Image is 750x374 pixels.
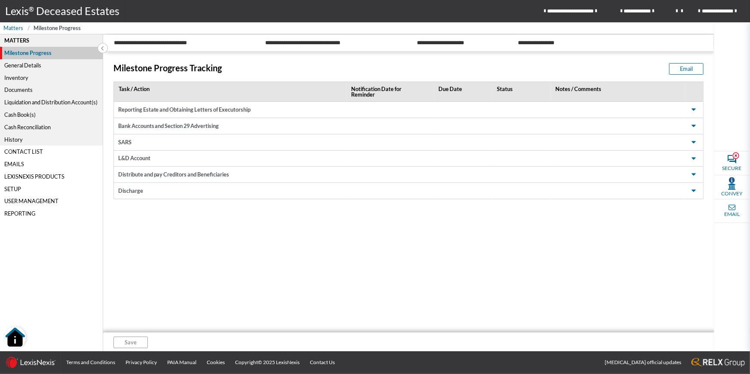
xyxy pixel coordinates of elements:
[114,151,346,167] td: L&D Account
[114,118,346,134] td: Bank Accounts and Section 29 Advertising
[114,102,346,118] td: Reporting Estate and Obtaining Letters of Executorship
[202,351,230,374] a: Cookies
[692,358,745,367] img: RELX_logo.65c3eebe.png
[61,351,120,374] a: Terms and Conditions
[162,351,202,374] a: PAIA Manual
[114,183,346,199] td: Discharge
[669,63,704,75] button: Email
[5,356,56,368] img: LexisNexis_logo.0024414d.png
[119,85,322,93] span: Task / Action
[497,85,535,93] span: Status
[724,211,740,219] span: Email
[113,63,704,73] p: Milestone Progress Tracking
[114,134,346,151] td: SARS
[680,65,693,73] span: Email
[3,24,28,32] a: Matters
[29,4,36,18] p: ®
[3,24,23,32] span: Matters
[351,85,417,98] span: Notification Date for Reminder
[4,327,26,348] button: Open Resource Center
[438,85,476,93] span: Due Date
[120,351,162,374] a: Privacy Policy
[555,85,665,93] span: Notes / Comments
[721,190,743,198] span: Convey
[114,167,346,183] td: Distribute and pay Creditors and Beneficiaries
[722,164,742,172] span: Secure
[305,351,340,374] a: Contact Us
[600,351,686,374] a: [MEDICAL_DATA] official updates
[230,351,305,374] a: Copyright© 2025 LexisNexis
